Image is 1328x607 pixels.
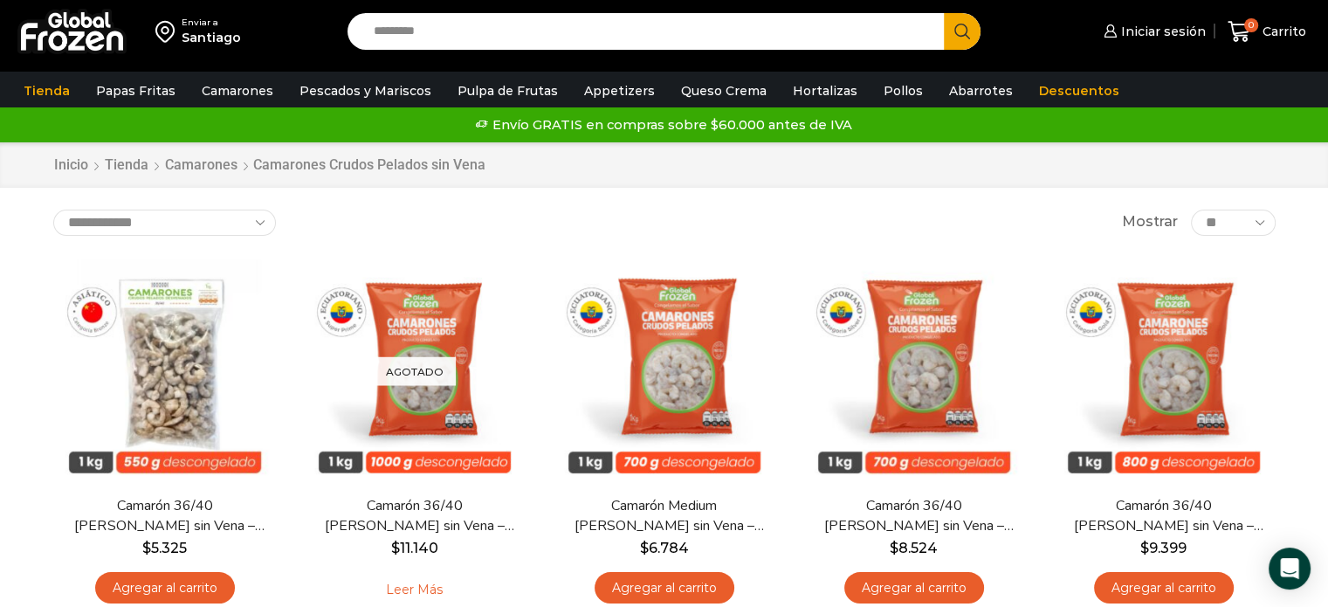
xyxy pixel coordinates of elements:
[563,496,764,536] a: Camarón Medium [PERSON_NAME] sin Vena – Silver – Caja 10 kg
[155,17,182,46] img: address-field-icon.svg
[1099,14,1206,49] a: Iniciar sesión
[1258,23,1306,40] span: Carrito
[391,540,400,556] span: $
[640,540,649,556] span: $
[940,74,1022,107] a: Abarrotes
[944,13,981,50] button: Search button
[193,74,282,107] a: Camarones
[640,540,689,556] bdi: 6.784
[53,155,485,176] nav: Breadcrumb
[449,74,567,107] a: Pulpa de Frutas
[1117,23,1206,40] span: Iniciar sesión
[182,29,241,46] div: Santiago
[291,74,440,107] a: Pescados y Mariscos
[1122,212,1178,232] span: Mostrar
[313,496,514,536] a: Camarón 36/40 [PERSON_NAME] sin Vena – Super Prime – Caja 10 kg
[87,74,184,107] a: Papas Fritas
[95,572,235,604] a: Agregar al carrito: “Camarón 36/40 Crudo Pelado sin Vena - Bronze - Caja 10 kg”
[784,74,866,107] a: Hortalizas
[890,540,898,556] span: $
[64,496,265,536] a: Camarón 36/40 [PERSON_NAME] sin Vena – Bronze – Caja 10 kg
[374,356,456,385] p: Agotado
[182,17,241,29] div: Enviar a
[53,155,89,176] a: Inicio
[164,155,238,176] a: Camarones
[890,540,938,556] bdi: 8.524
[672,74,775,107] a: Queso Crema
[1140,540,1187,556] bdi: 9.399
[595,572,734,604] a: Agregar al carrito: “Camarón Medium Crudo Pelado sin Vena - Silver - Caja 10 kg”
[1223,11,1311,52] a: 0 Carrito
[15,74,79,107] a: Tienda
[142,540,151,556] span: $
[875,74,932,107] a: Pollos
[1030,74,1128,107] a: Descuentos
[1063,496,1263,536] a: Camarón 36/40 [PERSON_NAME] sin Vena – Gold – Caja 10 kg
[253,156,485,173] h1: Camarones Crudos Pelados sin Vena
[1244,18,1258,32] span: 0
[391,540,438,556] bdi: 11.140
[53,210,276,236] select: Pedido de la tienda
[1094,572,1234,604] a: Agregar al carrito: “Camarón 36/40 Crudo Pelado sin Vena - Gold - Caja 10 kg”
[104,155,149,176] a: Tienda
[1269,548,1311,590] div: Open Intercom Messenger
[844,572,984,604] a: Agregar al carrito: “Camarón 36/40 Crudo Pelado sin Vena - Silver - Caja 10 kg”
[813,496,1014,536] a: Camarón 36/40 [PERSON_NAME] sin Vena – Silver – Caja 10 kg
[575,74,664,107] a: Appetizers
[1140,540,1149,556] span: $
[142,540,187,556] bdi: 5.325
